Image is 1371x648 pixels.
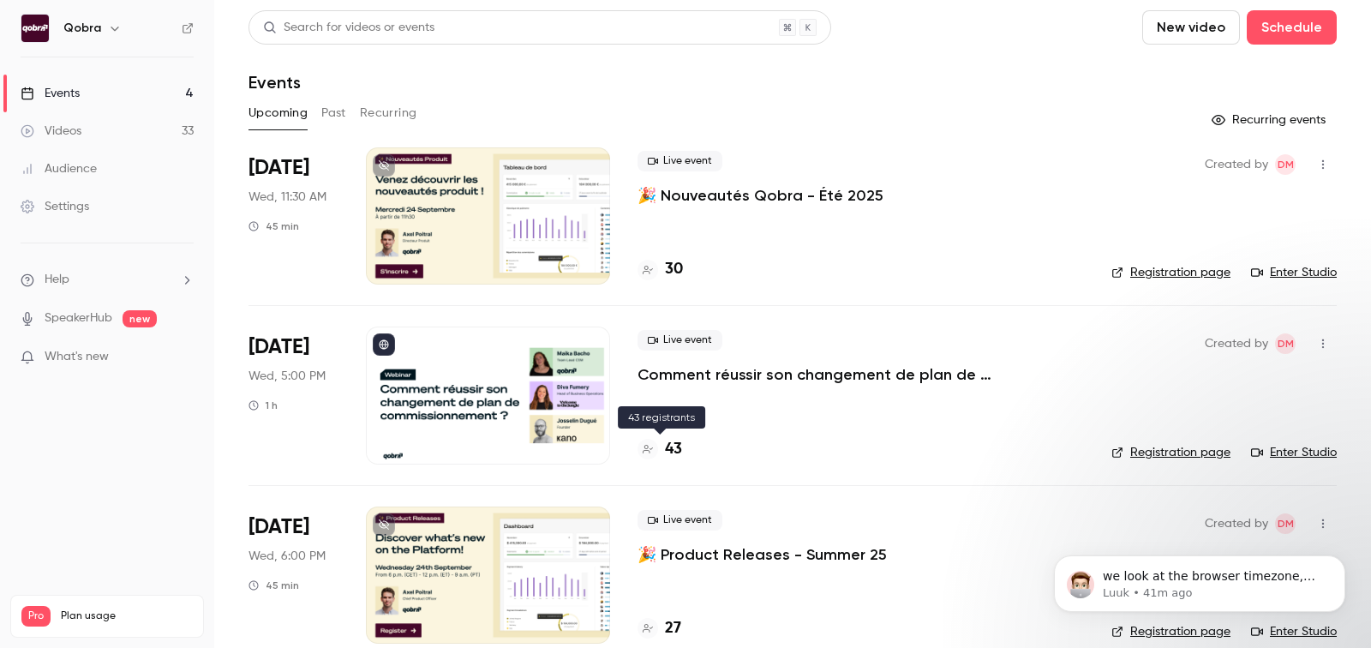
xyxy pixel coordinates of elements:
a: Enter Studio [1251,264,1337,281]
img: Qobra [21,15,49,42]
button: Schedule [1247,10,1337,45]
span: What's new [45,348,109,366]
div: Events [21,85,80,102]
a: 🎉 Nouveautés Qobra - Été 2025 [638,185,883,206]
div: 45 min [248,579,299,592]
span: DM [1278,154,1294,175]
span: Dylan Manceau [1275,333,1296,354]
button: Upcoming [248,99,308,127]
h4: 30 [665,258,683,281]
h4: 43 [665,438,682,461]
a: 🎉 Product Releases - Summer 25 [638,544,887,565]
span: DM [1278,513,1294,534]
li: help-dropdown-opener [21,271,194,289]
a: 27 [638,617,681,640]
button: Past [321,99,346,127]
span: Live event [638,330,722,351]
div: 45 min [248,219,299,233]
h4: 27 [665,617,681,640]
span: Help [45,271,69,289]
span: Pro [21,606,51,627]
div: Sep 24 Wed, 6:00 PM (Europe/Paris) [248,507,338,644]
iframe: Intercom notifications message [1028,519,1371,639]
div: Audience [21,160,97,177]
a: SpeakerHub [45,309,112,327]
span: new [123,310,157,327]
div: Videos [21,123,81,140]
span: Created by [1205,154,1268,175]
a: Registration page [1111,264,1230,281]
a: Registration page [1111,444,1230,461]
span: DM [1278,333,1294,354]
div: 1 h [248,399,278,412]
span: Created by [1205,333,1268,354]
span: Plan usage [61,609,193,623]
span: Dylan Manceau [1275,513,1296,534]
span: [DATE] [248,513,309,541]
span: Live event [638,510,722,531]
span: Wed, 6:00 PM [248,548,326,565]
span: Wed, 5:00 PM [248,368,326,385]
a: 43 [638,438,682,461]
div: Sep 24 Wed, 5:00 PM (Europe/Paris) [248,327,338,464]
h6: Qobra [63,20,101,37]
button: Recurring [360,99,417,127]
span: Live event [638,151,722,171]
button: New video [1142,10,1240,45]
a: Enter Studio [1251,444,1337,461]
span: [DATE] [248,333,309,361]
h1: Events [248,72,301,93]
div: Sep 24 Wed, 11:30 AM (Europe/Paris) [248,147,338,285]
a: 30 [638,258,683,281]
div: Search for videos or events [263,19,434,37]
span: Created by [1205,513,1268,534]
span: Dylan Manceau [1275,154,1296,175]
div: Settings [21,198,89,215]
span: [DATE] [248,154,309,182]
a: Comment réussir son changement de plan de commissionnement ? [638,364,1084,385]
button: Recurring events [1204,106,1337,134]
span: Wed, 11:30 AM [248,189,326,206]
